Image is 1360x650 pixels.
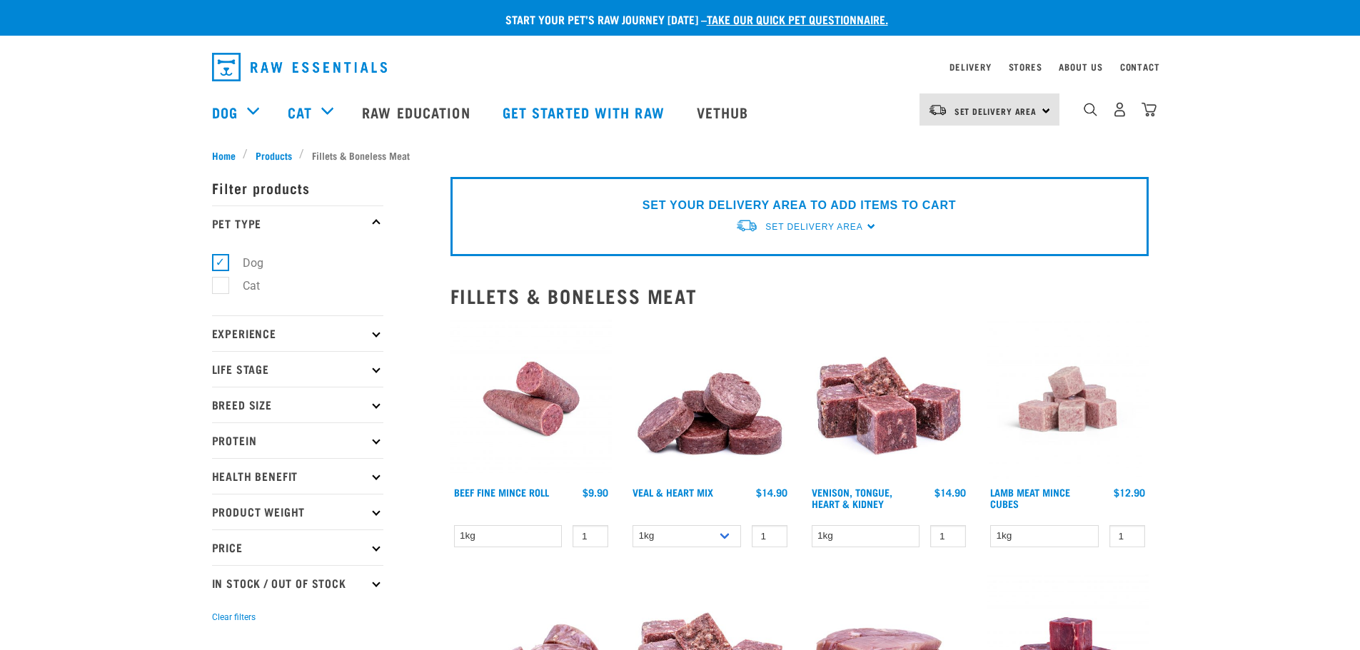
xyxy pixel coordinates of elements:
[450,318,613,480] img: Venison Veal Salmon Tripe 1651
[212,315,383,351] p: Experience
[212,422,383,458] p: Protein
[930,525,966,547] input: 1
[212,529,383,565] p: Price
[212,387,383,422] p: Breed Size
[629,318,791,480] img: 1152 Veal Heart Medallions 01
[220,277,266,295] label: Cat
[450,285,1149,307] h2: Fillets & Boneless Meat
[212,148,243,163] a: Home
[765,222,862,232] span: Set Delivery Area
[1009,64,1042,69] a: Stores
[756,487,787,498] div: $14.90
[1112,102,1127,117] img: user.png
[752,525,787,547] input: 1
[256,148,292,163] span: Products
[808,318,970,480] img: Pile Of Cubed Venison Tongue Mix For Pets
[212,170,383,205] p: Filter products
[1059,64,1102,69] a: About Us
[643,197,956,214] p: SET YOUR DELIVERY AREA TO ADD ITEMS TO CART
[990,489,1070,506] a: Lamb Meat Mince Cubes
[707,16,888,22] a: take our quick pet questionnaire.
[212,611,256,624] button: Clear filters
[950,64,991,69] a: Delivery
[212,101,238,123] a: Dog
[1109,525,1145,547] input: 1
[212,205,383,241] p: Pet Type
[212,53,387,81] img: Raw Essentials Logo
[573,525,608,547] input: 1
[212,494,383,529] p: Product Weight
[454,489,549,494] a: Beef Fine Mince Roll
[1114,487,1145,498] div: $12.90
[288,101,312,123] a: Cat
[682,83,767,141] a: Vethub
[212,458,383,494] p: Health Benefit
[583,487,608,498] div: $9.90
[812,489,892,506] a: Venison, Tongue, Heart & Kidney
[201,47,1160,87] nav: dropdown navigation
[212,148,236,163] span: Home
[987,318,1149,480] img: Lamb Meat Mince
[735,218,758,233] img: van-moving.png
[248,148,299,163] a: Products
[1142,102,1157,117] img: home-icon@2x.png
[212,351,383,387] p: Life Stage
[935,487,966,498] div: $14.90
[488,83,682,141] a: Get started with Raw
[633,489,713,494] a: Veal & Heart Mix
[928,103,947,116] img: van-moving.png
[212,148,1149,163] nav: breadcrumbs
[1120,64,1160,69] a: Contact
[348,83,488,141] a: Raw Education
[1084,103,1097,116] img: home-icon-1@2x.png
[212,565,383,601] p: In Stock / Out Of Stock
[954,108,1037,113] span: Set Delivery Area
[220,254,269,272] label: Dog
